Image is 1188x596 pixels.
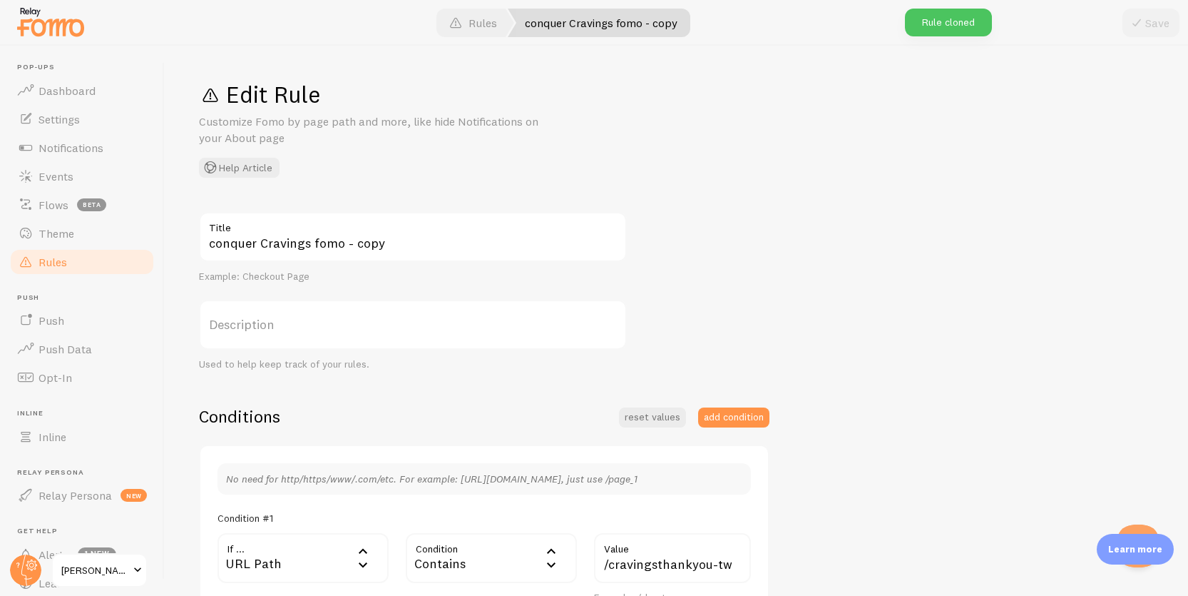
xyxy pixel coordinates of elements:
a: Inline [9,423,155,451]
div: Rule cloned [905,9,992,36]
label: Title [199,212,627,236]
a: Notifications [9,133,155,162]
span: new [121,489,147,502]
span: Notifications [39,141,103,155]
a: Push Data [9,335,155,363]
a: Flows beta [9,191,155,219]
div: Contains [406,533,577,583]
span: [PERSON_NAME] Kajabi [61,562,129,579]
span: Pop-ups [17,63,155,72]
div: URL Path [217,533,389,583]
span: Get Help [17,527,155,536]
a: [PERSON_NAME] Kajabi [51,553,148,587]
span: Push [39,313,64,328]
span: Relay Persona [17,468,155,478]
span: Push Data [39,342,92,356]
span: Events [39,169,73,183]
span: Flows [39,198,68,212]
span: Inline [39,430,66,444]
span: Settings [39,112,80,126]
span: Dashboard [39,84,96,98]
span: Rules [39,255,67,269]
p: Customize Fomo by page path and more, like hide Notifications on your About page [199,113,541,146]
span: Relay Persona [39,488,112,502]
a: Alerts 1 new [9,540,155,569]
span: 1 new [78,547,116,562]
img: fomo-relay-logo-orange.svg [15,4,86,40]
button: reset values [619,408,686,428]
a: Dashboard [9,76,155,105]
label: Value [594,533,751,557]
a: Events [9,162,155,191]
p: Learn more [1108,542,1162,556]
a: Theme [9,219,155,248]
div: Example: Checkout Page [199,271,627,283]
label: Description [199,300,627,350]
h1: Edit Rule [199,80,1154,109]
span: Inline [17,409,155,418]
div: Learn more [1097,534,1174,565]
a: Rules [9,248,155,276]
button: Help Article [199,158,280,178]
a: Push [9,306,155,335]
span: Theme [39,226,74,241]
iframe: Help Scout Beacon - Open [1117,525,1159,567]
span: Push [17,293,155,303]
span: Alerts [39,547,69,562]
h5: Condition #1 [217,512,273,525]
a: Opt-In [9,363,155,392]
span: Opt-In [39,370,72,385]
p: No need for http/https/www/.com/etc. For example: [URL][DOMAIN_NAME], just use /page_1 [226,472,742,486]
h2: Conditions [199,405,280,428]
span: beta [77,198,106,211]
div: Used to help keep track of your rules. [199,358,627,371]
a: Relay Persona new [9,481,155,510]
button: add condition [698,408,769,428]
a: Settings [9,105,155,133]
